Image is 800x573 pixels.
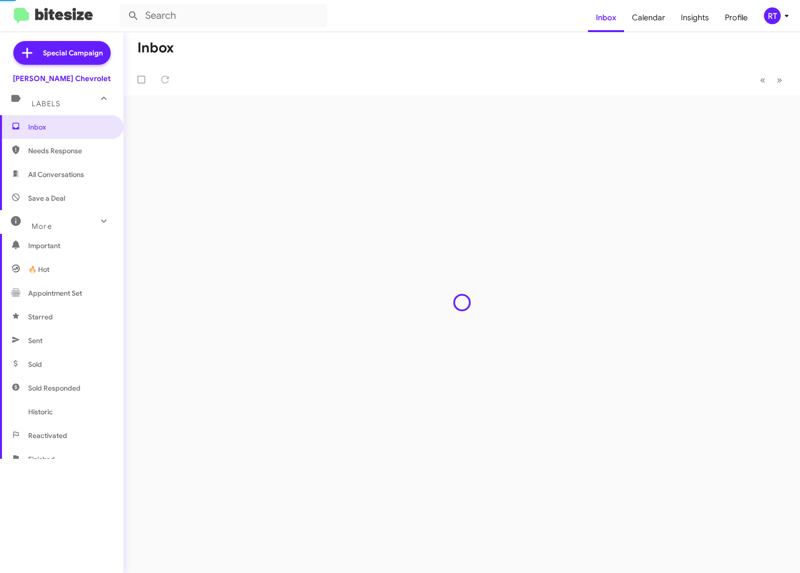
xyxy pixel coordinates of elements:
button: RT [756,7,789,24]
a: Inbox [588,3,624,32]
span: Special Campaign [43,48,103,58]
nav: Page navigation example [755,70,788,90]
span: 🔥 Hot [28,264,49,274]
span: Finished [28,454,55,464]
span: All Conversations [28,170,84,179]
span: More [32,222,52,231]
span: « [760,74,765,86]
span: Starred [28,312,53,322]
a: Special Campaign [13,41,111,65]
span: » [777,74,782,86]
span: Sent [28,336,42,346]
button: Next [771,70,788,90]
h1: Inbox [137,40,174,56]
span: Historic [28,407,53,417]
span: Sold Responded [28,383,81,393]
a: Calendar [624,3,673,32]
span: Reactivated [28,431,67,441]
span: Labels [32,99,60,108]
div: [PERSON_NAME] Chevrolet [13,74,111,84]
span: Save a Deal [28,193,65,203]
span: Appointment Set [28,288,82,298]
a: Insights [673,3,717,32]
button: Previous [754,70,771,90]
span: Important [28,241,112,251]
span: Inbox [28,122,112,132]
a: Profile [717,3,756,32]
span: Sold [28,359,42,369]
span: Needs Response [28,146,112,156]
input: Search [120,4,327,28]
div: RT [764,7,781,24]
